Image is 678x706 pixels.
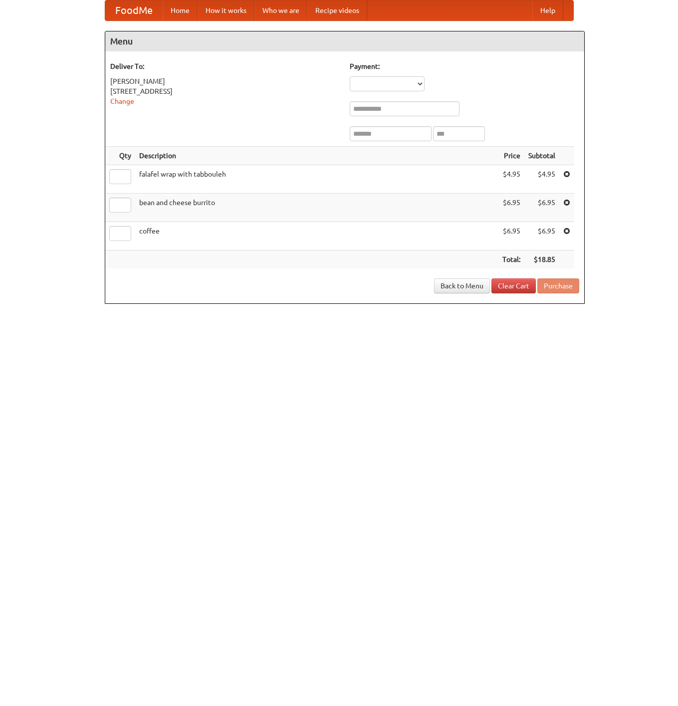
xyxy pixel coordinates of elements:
[537,278,579,293] button: Purchase
[163,0,198,20] a: Home
[498,165,524,194] td: $4.95
[110,76,340,86] div: [PERSON_NAME]
[307,0,367,20] a: Recipe videos
[135,194,498,222] td: bean and cheese burrito
[135,147,498,165] th: Description
[532,0,563,20] a: Help
[524,165,559,194] td: $4.95
[105,0,163,20] a: FoodMe
[110,97,134,105] a: Change
[491,278,536,293] a: Clear Cart
[105,31,584,51] h4: Menu
[135,222,498,250] td: coffee
[524,250,559,269] th: $18.85
[350,61,579,71] h5: Payment:
[105,147,135,165] th: Qty
[498,194,524,222] td: $6.95
[198,0,254,20] a: How it works
[434,278,490,293] a: Back to Menu
[135,165,498,194] td: falafel wrap with tabbouleh
[110,86,340,96] div: [STREET_ADDRESS]
[498,250,524,269] th: Total:
[524,222,559,250] td: $6.95
[524,194,559,222] td: $6.95
[254,0,307,20] a: Who we are
[110,61,340,71] h5: Deliver To:
[498,222,524,250] td: $6.95
[498,147,524,165] th: Price
[524,147,559,165] th: Subtotal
